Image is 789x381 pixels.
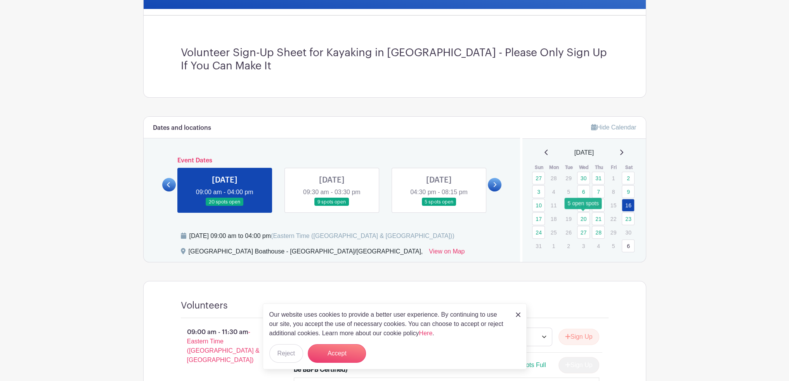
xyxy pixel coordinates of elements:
span: (Eastern Time ([GEOGRAPHIC_DATA] & [GEOGRAPHIC_DATA])) [271,233,454,239]
th: Wed [577,164,592,171]
th: Sat [621,164,636,171]
p: 15 [607,199,620,211]
p: 1 [547,240,560,252]
p: 4 [547,186,560,198]
a: 6 [622,240,635,252]
span: - Eastern Time ([GEOGRAPHIC_DATA] & [GEOGRAPHIC_DATA]) [187,329,260,363]
a: 17 [532,212,545,225]
p: 2 [562,240,575,252]
p: 12 [562,199,575,211]
p: 5 [562,186,575,198]
p: 29 [562,172,575,184]
th: Mon [547,164,562,171]
span: [DATE] [574,148,594,157]
p: 29 [607,226,620,238]
p: 25 [547,226,560,238]
p: 3 [577,240,590,252]
span: Spots Full [518,362,546,368]
p: 8 [607,186,620,198]
button: Sign Up [558,329,599,345]
img: close_button-5f87c8562297e5c2d7936805f587ecaba9071eb48480494691a3f1689db116b3.svg [516,312,520,317]
a: View on Map [429,247,465,259]
a: 31 [592,172,605,184]
p: 28 [547,172,560,184]
a: 20 [577,212,590,225]
button: Accept [308,344,366,363]
a: 27 [532,172,545,184]
p: 1 [607,172,620,184]
a: 21 [592,212,605,225]
div: 5 open spots [564,198,602,209]
a: Here [419,330,433,336]
a: 3 [532,185,545,198]
a: 2 [622,172,635,184]
p: 22 [607,213,620,225]
p: 31 [532,240,545,252]
p: 26 [562,226,575,238]
a: 30 [577,172,590,184]
button: Reject [269,344,303,363]
h4: Volunteers [181,300,228,311]
p: 30 [622,226,635,238]
h6: Dates and locations [153,124,211,132]
a: 16 [622,199,635,212]
a: 23 [622,212,635,225]
th: Sun [532,164,547,171]
a: Hide Calendar [591,124,636,131]
h3: Volunteer Sign-Up Sheet for Kayaking in [GEOGRAPHIC_DATA] - Please Only Sign Up If You Can Make It [181,47,609,72]
p: 09:00 am - 11:30 am [168,324,282,368]
p: 11 [547,199,560,211]
p: 18 [547,213,560,225]
p: 5 [607,240,620,252]
a: 9 [622,185,635,198]
div: [GEOGRAPHIC_DATA] Boathouse - [GEOGRAPHIC_DATA]/[GEOGRAPHIC_DATA], [189,247,423,259]
h6: Event Dates [176,157,488,164]
a: 28 [592,226,605,239]
p: 19 [562,213,575,225]
a: 10 [532,199,545,212]
p: 4 [592,240,605,252]
a: 27 [577,226,590,239]
th: Fri [607,164,622,171]
a: 24 [532,226,545,239]
th: Thu [591,164,607,171]
th: Tue [562,164,577,171]
p: Our website uses cookies to provide a better user experience. By continuing to use our site, you ... [269,310,508,338]
div: [DATE] 09:00 am to 04:00 pm [189,231,454,241]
